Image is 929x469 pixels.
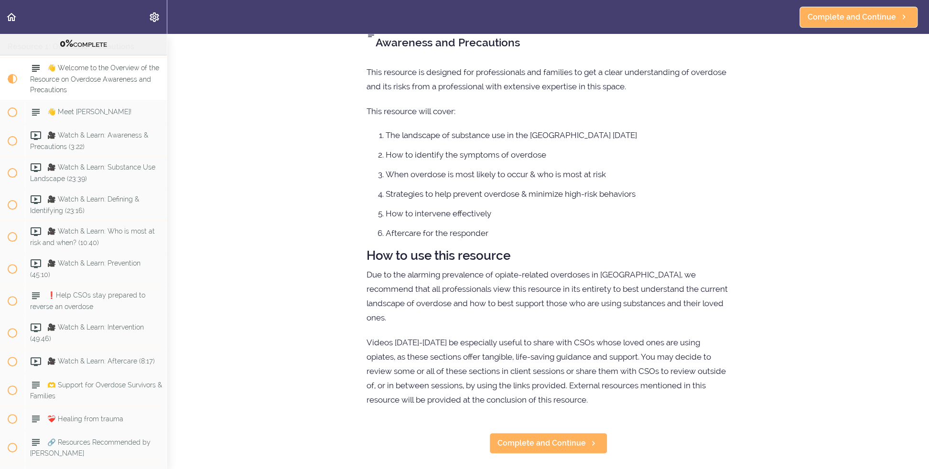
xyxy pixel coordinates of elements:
span: 🫶 Support for Overdose Survivors & Families [30,381,162,399]
li: Aftercare for the responder [386,227,730,239]
li: Strategies to help prevent overdose & minimize high-risk behaviors [386,188,730,200]
span: Complete and Continue [497,437,586,449]
span: ❤️‍🩹 Healing from trauma [47,415,123,422]
span: 🎥 Watch & Learn: Substance Use Landscape (23:39) [30,163,155,182]
span: 🎥 Watch & Learn: Aftercare (8:17) [47,357,155,365]
span: 0% [60,38,73,49]
li: When overdose is most likely to occur & who is most at risk [386,168,730,181]
svg: Settings Menu [149,11,160,23]
p: Due to the alarming prevalence of opiate-related overdoses in [GEOGRAPHIC_DATA], we recommend tha... [367,267,730,325]
a: Complete and Continue [489,433,607,454]
h2: How to use this resource [367,249,730,263]
a: Complete and Continue [799,7,918,28]
span: Complete and Continue [808,11,896,23]
p: This resource will cover: [367,104,730,118]
div: COMPLETE [12,38,155,50]
li: The landscape of substance use in the [GEOGRAPHIC_DATA] [DATE] [386,129,730,141]
span: 🎥 Watch & Learn: Defining & Identifying (23:16) [30,195,139,214]
span: ❗Help CSOs stay prepared to reverse an overdose [30,291,145,310]
span: 🎥 Watch & Learn: Awareness & Precautions (3:22) [30,131,148,150]
li: How to identify the symptoms of overdose [386,149,730,161]
span: 🎥 Watch & Learn: Prevention (45:10) [30,259,140,278]
span: 🎥 Watch & Learn: Intervention (49:46) [30,323,144,342]
p: This resource is designed for professionals and families to get a clear understanding of overdose... [367,65,730,94]
span: 🎥 Watch & Learn: Who is most at risk and when? (10:40) [30,227,155,246]
h2: 👋 Welcome to the Overview of the Resource on Overdose Awareness and Precautions [367,18,730,51]
span: 👋 Meet [PERSON_NAME]! [47,108,131,116]
svg: Back to course curriculum [6,11,17,23]
span: 🔗 Resources Recommended by [PERSON_NAME] [30,438,151,457]
li: How to intervene effectively [386,207,730,220]
span: 👋 Welcome to the Overview of the Resource on Overdose Awareness and Precautions [30,64,159,93]
p: Videos [DATE]-[DATE] be especially useful to share with CSOs whose loved ones are using opiates, ... [367,335,730,407]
